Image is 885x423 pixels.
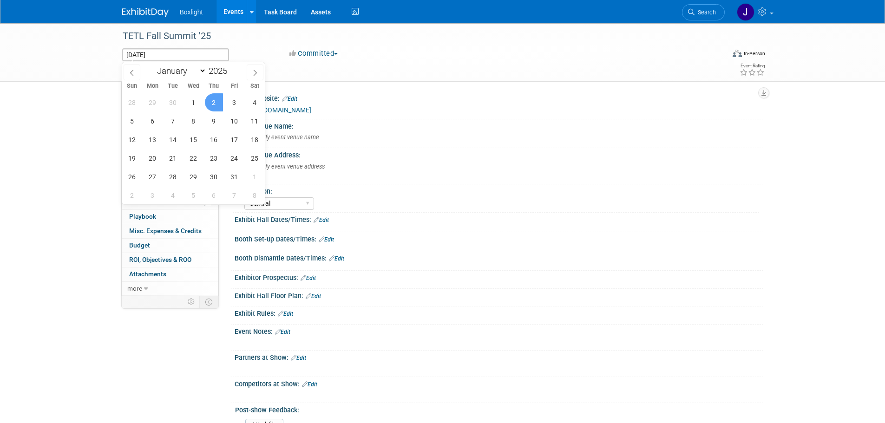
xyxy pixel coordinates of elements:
span: October 4, 2025 [246,93,264,111]
div: Event Format [670,48,766,62]
span: Attachments [129,270,166,278]
span: October 17, 2025 [225,130,243,149]
a: Edit [282,96,297,102]
a: Edit [291,355,306,361]
span: October 3, 2025 [225,93,243,111]
a: Attachments [122,267,218,281]
td: Personalize Event Tab Strip [184,296,200,308]
a: Booth [122,96,218,110]
span: October 26, 2025 [123,168,141,186]
div: Event Venue Address: [235,148,763,160]
span: Playbook [129,213,156,220]
img: ExhibitDay [122,8,169,17]
span: ROI, Objectives & ROO [129,256,191,263]
span: Specify event venue address [245,163,325,170]
span: October 28, 2025 [164,168,182,186]
span: Sat [244,83,265,89]
div: Post-show Feedback: [235,403,759,415]
a: Event Information [122,81,218,95]
span: Tue [163,83,183,89]
span: October 27, 2025 [144,168,162,186]
div: TETL Fall Summit '25 [119,28,711,45]
span: Specify event venue name [245,134,319,141]
a: Edit [302,381,317,388]
span: September 30, 2025 [164,93,182,111]
span: October 18, 2025 [246,130,264,149]
select: Month [153,65,206,77]
span: November 4, 2025 [164,186,182,204]
button: Committed [286,49,341,59]
div: US - Region: [235,184,759,196]
span: November 8, 2025 [246,186,264,204]
span: Search [695,9,716,16]
span: October 8, 2025 [184,112,203,130]
span: Budget [129,241,150,249]
span: October 13, 2025 [144,130,162,149]
span: October 21, 2025 [164,149,182,167]
span: October 20, 2025 [144,149,162,167]
span: October 30, 2025 [205,168,223,186]
td: Toggle Event Tabs [199,296,218,308]
a: Travel Reservations [122,124,218,138]
img: Format-Inperson.png [733,50,742,57]
span: October 29, 2025 [184,168,203,186]
span: October 19, 2025 [123,149,141,167]
span: November 7, 2025 [225,186,243,204]
span: Sun [122,83,143,89]
span: November 6, 2025 [205,186,223,204]
a: Edit [301,275,316,281]
a: Sponsorships [122,182,218,195]
span: October 5, 2025 [123,112,141,130]
span: October 22, 2025 [184,149,203,167]
span: Fri [224,83,244,89]
input: Year [206,65,234,76]
div: Exhibit Hall Dates/Times: [235,213,763,225]
span: October 1, 2025 [184,93,203,111]
a: Shipments [122,167,218,181]
span: October 6, 2025 [144,112,162,130]
span: October 10, 2025 [225,112,243,130]
a: Asset Reservations [122,138,218,152]
a: [URL][DOMAIN_NAME] [246,106,311,114]
a: Edit [314,217,329,223]
input: Event Start Date - End Date [122,48,229,61]
span: November 5, 2025 [184,186,203,204]
a: Edit [319,236,334,243]
a: Tasks [122,196,218,210]
div: Exhibitor Prospectus: [235,271,763,283]
a: Edit [275,329,290,335]
div: Event Website: [235,91,763,104]
span: November 2, 2025 [123,186,141,204]
span: October 9, 2025 [205,112,223,130]
div: Event Venue Name: [235,119,763,131]
span: October 2, 2025 [205,93,223,111]
a: Edit [278,311,293,317]
span: November 1, 2025 [246,168,264,186]
span: Wed [183,83,203,89]
img: Jean Knight [737,3,754,21]
span: October 16, 2025 [205,130,223,149]
a: Misc. Expenses & Credits [122,224,218,238]
div: Booth Dismantle Dates/Times: [235,251,763,263]
a: Staff [122,110,218,124]
span: October 31, 2025 [225,168,243,186]
span: Misc. Expenses & Credits [129,227,202,234]
a: more [122,282,218,296]
a: Search [682,4,725,20]
span: October 24, 2025 [225,149,243,167]
span: October 12, 2025 [123,130,141,149]
span: October 25, 2025 [246,149,264,167]
span: September 29, 2025 [144,93,162,111]
span: October 15, 2025 [184,130,203,149]
span: October 7, 2025 [164,112,182,130]
a: Budget [122,239,218,253]
span: Boxlight [180,8,203,16]
span: October 23, 2025 [205,149,223,167]
div: Event Notes: [235,325,763,337]
div: Competitors at Show: [235,377,763,389]
div: Event Rating [740,64,765,68]
a: ROI, Objectives & ROO [122,253,218,267]
a: Edit [306,293,321,299]
span: October 11, 2025 [246,112,264,130]
a: Giveaways [122,153,218,167]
